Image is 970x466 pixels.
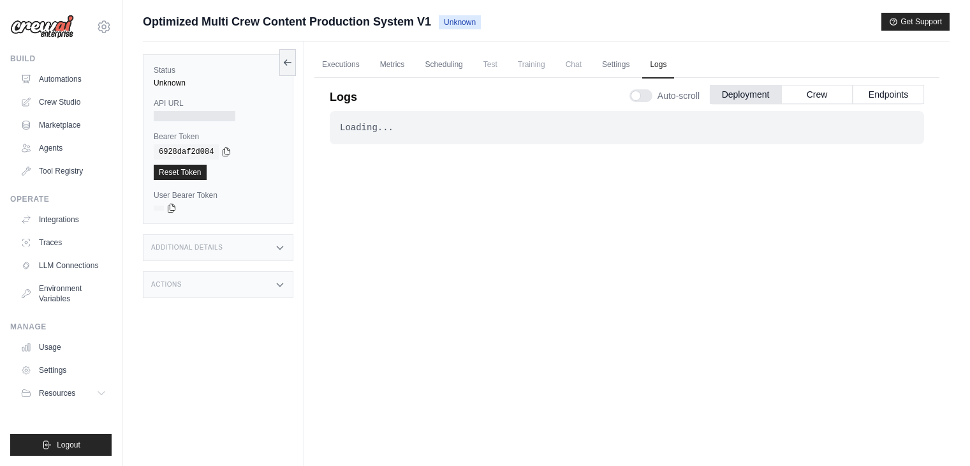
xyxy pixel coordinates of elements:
[10,322,112,332] div: Manage
[151,244,223,252] h3: Additional Details
[510,52,553,77] span: Training is not available until the deployment is complete
[10,194,112,204] div: Operate
[658,89,700,102] span: Auto-scroll
[417,52,470,79] a: Scheduling
[314,52,367,79] a: Executions
[853,85,924,104] button: Endpoints
[10,434,112,456] button: Logout
[151,281,182,289] h3: Actions
[15,69,112,89] a: Automations
[594,52,637,79] a: Settings
[154,65,283,75] label: Status
[15,232,112,253] a: Traces
[143,13,431,31] span: Optimized Multi Crew Content Production System V1
[39,388,75,398] span: Resources
[10,54,112,64] div: Build
[154,132,283,142] label: Bearer Token
[154,165,207,180] a: Reset Token
[15,337,112,357] a: Usage
[15,383,112,403] button: Resources
[15,138,112,158] a: Agents
[710,85,781,104] button: Deployment
[154,190,283,200] label: User Bearer Token
[15,115,112,135] a: Marketplace
[642,52,674,79] a: Logs
[154,144,219,160] code: 6928daf2d084
[781,85,853,104] button: Crew
[15,161,112,181] a: Tool Registry
[15,278,112,309] a: Environment Variables
[372,52,413,79] a: Metrics
[15,209,112,230] a: Integrations
[15,360,112,380] a: Settings
[330,88,357,106] p: Logs
[340,121,914,134] div: Loading...
[10,15,74,39] img: Logo
[881,13,950,31] button: Get Support
[476,52,505,77] span: Test
[439,15,481,29] span: Unknown
[154,98,283,109] label: API URL
[558,52,589,77] span: Chat is not available until the deployment is complete
[15,92,112,112] a: Crew Studio
[57,440,80,450] span: Logout
[906,405,970,466] iframe: Chat Widget
[154,78,283,88] div: Unknown
[15,255,112,276] a: LLM Connections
